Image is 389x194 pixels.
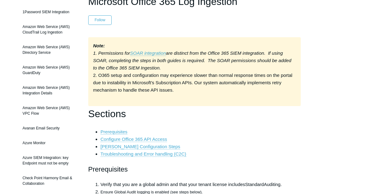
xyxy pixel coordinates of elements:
[88,15,112,25] button: Follow Article
[245,182,264,187] span: Standard
[19,172,79,189] a: Check Point Harmony Email & Collaboration
[19,6,79,18] a: 1Password SIEM Integration
[19,137,79,149] a: Azure Monitor
[88,106,301,122] h1: Sections
[19,61,79,79] a: Amazon Web Service (AWS) GuardDuty
[93,50,292,70] em: are distinct from the Office 365 SIEM integration. If using SOAR, completing the steps in both gu...
[19,152,79,169] a: Azure SIEM Integration: key Endpoint must not be empty
[101,129,128,135] a: Prerequisites
[101,144,180,149] a: [PERSON_NAME] Configuration Steps
[101,137,167,142] a: Configure Office 365 API Access
[93,50,130,56] em: 1. Permissions for
[280,182,282,187] span: .
[101,182,245,187] span: Verify that you are a global admin and that your tenant license includes
[88,164,301,175] h2: Prerequisites
[19,102,79,119] a: Amazon Web Service (AWS) VPC Flow
[19,41,79,58] a: Amazon Web Service (AWS) Directory Service
[264,182,280,187] span: Auditing
[88,37,301,106] div: 2. O365 setup and configuration may experience slower than normal response times on the portal du...
[19,21,79,38] a: Amazon Web Service (AWS) CloudTrail Log Ingestion
[130,50,166,56] a: SOAR integration
[101,151,186,157] a: Troubleshooting and Error handling (C2C)
[19,122,79,134] a: Avanan Email Security
[93,43,105,48] strong: Note:
[19,82,79,99] a: Amazon Web Service (AWS) Integration Details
